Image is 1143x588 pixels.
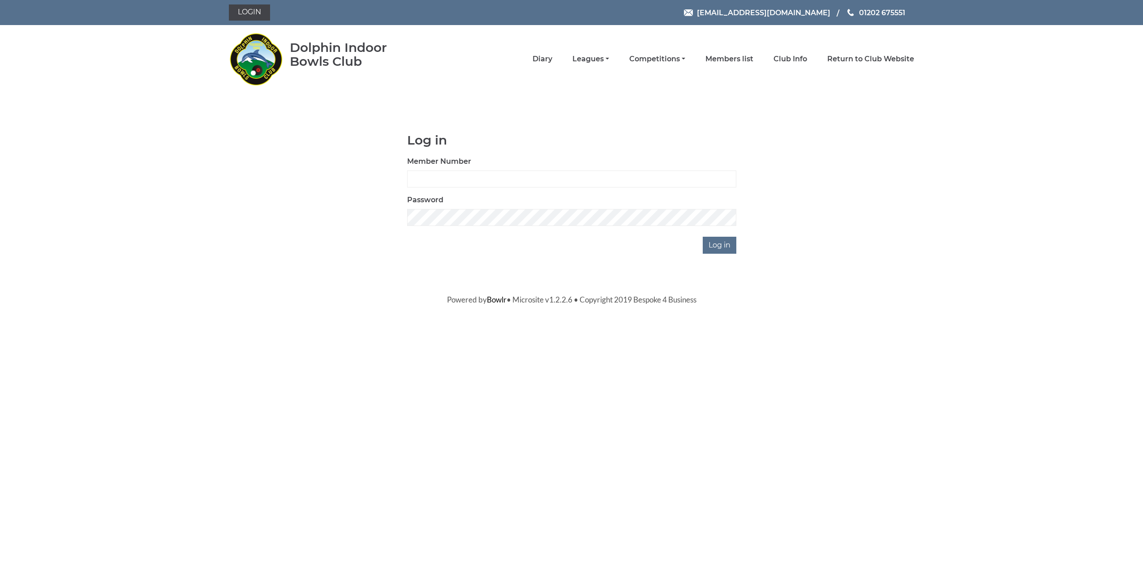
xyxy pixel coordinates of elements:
[290,41,416,68] div: Dolphin Indoor Bowls Club
[773,54,807,64] a: Club Info
[629,54,685,64] a: Competitions
[407,156,471,167] label: Member Number
[827,54,914,64] a: Return to Club Website
[705,54,753,64] a: Members list
[697,8,830,17] span: [EMAIL_ADDRESS][DOMAIN_NAME]
[859,8,905,17] span: 01202 675551
[407,195,443,205] label: Password
[846,7,905,18] a: Phone us 01202 675551
[447,295,696,304] span: Powered by • Microsite v1.2.2.6 • Copyright 2019 Bespoke 4 Business
[572,54,609,64] a: Leagues
[407,133,736,147] h1: Log in
[487,295,507,304] a: Bowlr
[684,9,693,16] img: Email
[533,54,552,64] a: Diary
[684,7,830,18] a: Email [EMAIL_ADDRESS][DOMAIN_NAME]
[229,4,270,21] a: Login
[847,9,854,16] img: Phone us
[703,237,736,254] input: Log in
[229,28,283,90] img: Dolphin Indoor Bowls Club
